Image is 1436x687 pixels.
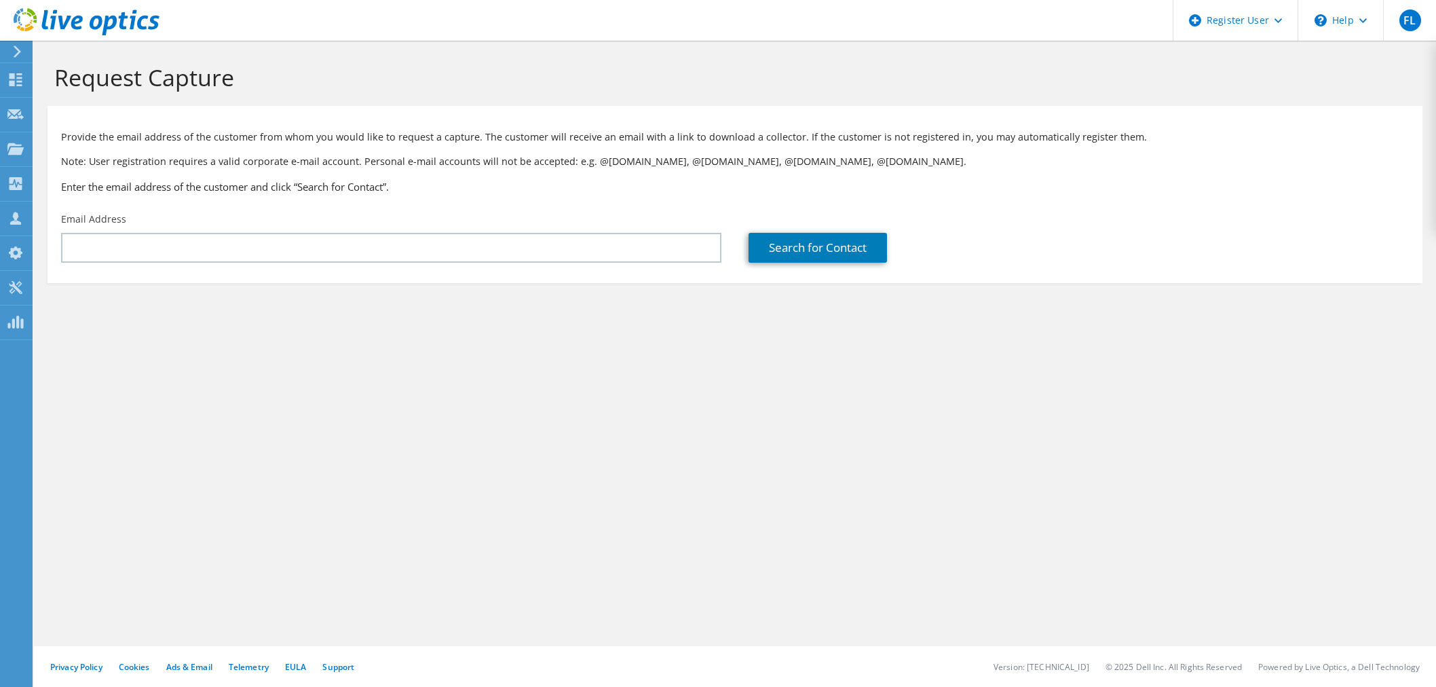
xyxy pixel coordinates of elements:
[50,661,102,673] a: Privacy Policy
[61,154,1409,169] p: Note: User registration requires a valid corporate e-mail account. Personal e-mail accounts will ...
[119,661,150,673] a: Cookies
[322,661,354,673] a: Support
[166,661,212,673] a: Ads & Email
[1106,661,1242,673] li: © 2025 Dell Inc. All Rights Reserved
[994,661,1089,673] li: Version: [TECHNICAL_ID]
[749,233,887,263] a: Search for Contact
[61,179,1409,194] h3: Enter the email address of the customer and click “Search for Contact”.
[1315,14,1327,26] svg: \n
[61,130,1409,145] p: Provide the email address of the customer from whom you would like to request a capture. The cust...
[229,661,269,673] a: Telemetry
[54,63,1409,92] h1: Request Capture
[61,212,126,226] label: Email Address
[285,661,306,673] a: EULA
[1258,661,1420,673] li: Powered by Live Optics, a Dell Technology
[1399,10,1421,31] span: FL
